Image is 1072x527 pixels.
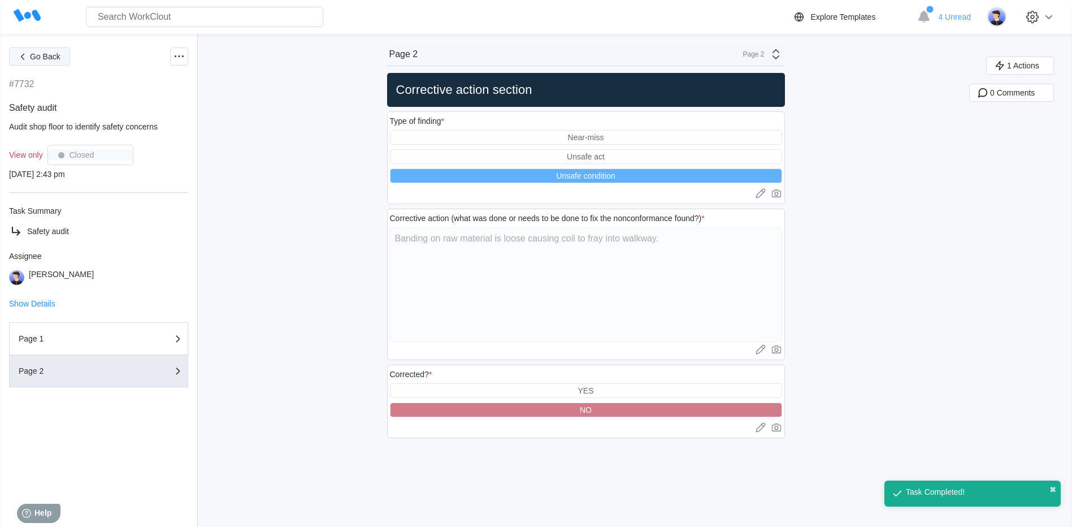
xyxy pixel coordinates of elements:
div: Corrected? [390,370,432,379]
span: Safety audit [27,227,69,236]
button: Page 2 [9,355,188,387]
span: 1 Actions [1007,62,1039,70]
a: Explore Templates [792,10,912,24]
div: Unsafe act [567,152,605,161]
button: close [1049,485,1056,494]
div: Near-miss [568,133,604,142]
textarea: Banding on raw material is loose causing coil to fray into walkway. [390,227,782,342]
div: [DATE] 2:43 pm [9,170,188,179]
button: 1 Actions [986,57,1054,75]
div: Type of finding [390,116,445,126]
span: Safety audit [9,103,57,113]
button: Go Back [9,47,70,66]
div: NO [580,405,592,414]
img: user-5.png [9,270,24,285]
img: user-5.png [987,7,1006,27]
div: Task Completed! [906,487,965,496]
div: Assignee [9,252,188,261]
div: YES [578,386,593,395]
div: View only [9,150,43,159]
span: 0 Comments [990,89,1035,97]
a: Safety audit [9,224,188,238]
div: Task Summary [9,206,188,215]
div: Unsafe condition [556,171,615,180]
div: Page 1 [19,335,132,343]
span: Go Back [30,53,60,61]
button: Show Details [9,300,55,308]
h2: Corrective action section [392,82,780,98]
div: Explore Templates [810,12,875,21]
div: Page 2 [736,50,765,58]
div: Page 2 [389,49,418,59]
button: 0 Comments [969,84,1054,102]
div: Audit shop floor to identify safety concerns [9,122,188,131]
button: Page 1 [9,322,188,355]
input: Search WorkClout [86,7,323,27]
div: Page 2 [19,367,132,375]
div: [PERSON_NAME] [29,270,94,285]
div: Corrective action (what was done or needs to be done to fix the nonconformance found?) [390,214,705,223]
span: 4 Unread [938,12,971,21]
div: #7732 [9,79,34,89]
